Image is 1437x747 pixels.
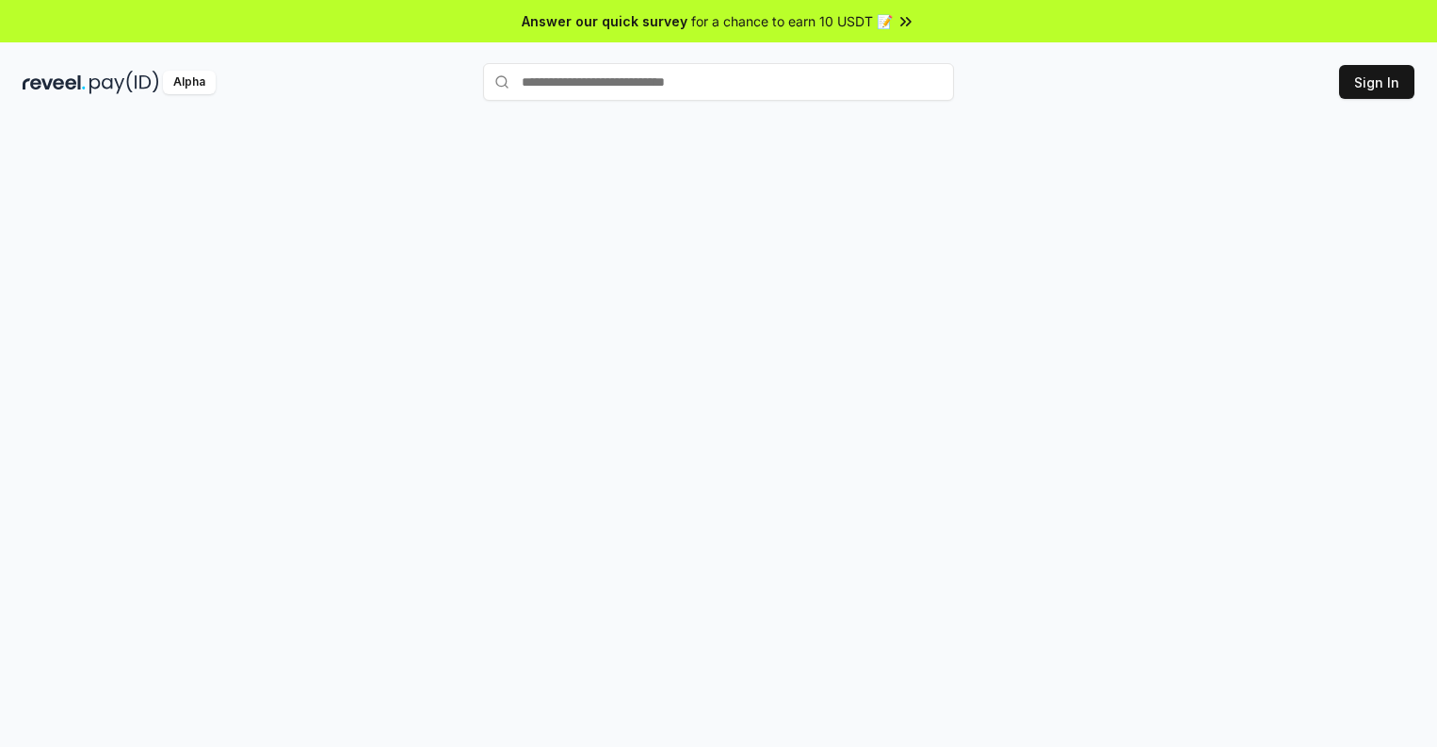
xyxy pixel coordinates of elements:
[522,11,687,31] span: Answer our quick survey
[691,11,893,31] span: for a chance to earn 10 USDT 📝
[89,71,159,94] img: pay_id
[1339,65,1414,99] button: Sign In
[23,71,86,94] img: reveel_dark
[163,71,216,94] div: Alpha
